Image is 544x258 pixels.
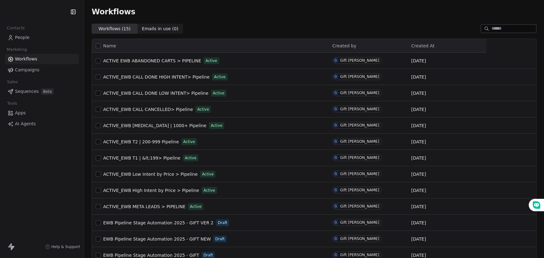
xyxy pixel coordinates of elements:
span: Emails in use ( 0 ) [142,26,178,32]
div: G [335,171,337,176]
div: G [335,90,337,95]
div: Gift [PERSON_NAME] [340,107,379,111]
span: Created by [332,43,356,48]
span: ACTIVE_EWB T1 | &lt;199> Pipeline [103,155,181,160]
a: ACTIVE_EWB [MEDICAL_DATA] | 1000+ Pipeline [103,122,206,129]
span: [DATE] [411,220,426,226]
span: Tools [4,99,20,108]
span: Active [183,139,195,145]
a: Help & Support [45,244,80,249]
a: AI Agents [5,119,79,129]
span: Draft [215,236,224,242]
div: Gift [PERSON_NAME] [340,204,379,208]
a: EWB Pipeline Stage Automation 2025 - GIFT VER 2 [103,220,214,226]
a: ACTIVE_EWB T2 | 200-999 Pipeline [103,139,179,145]
div: G [335,107,337,112]
div: Gift [PERSON_NAME] [340,91,379,95]
span: Draft [218,220,227,226]
span: [DATE] [411,90,426,96]
div: Gift [PERSON_NAME] [340,172,379,176]
div: Gift [PERSON_NAME] [340,253,379,257]
span: Draft [204,252,213,258]
span: ACTIVE_EWB Low Intent by Price > Pipeline [103,172,198,177]
a: Campaigns [5,65,79,75]
a: Apps [5,108,79,118]
div: Gift [PERSON_NAME] [340,139,379,144]
span: ACTIVE_EWB CALL CANCELLED> Pipeline [103,107,193,112]
a: People [5,32,79,43]
a: ACTIVE_EWB CALL CANCELLED> Pipeline [103,106,193,112]
span: Workflows [92,7,135,16]
span: ACTIVE_EWB CALL DONE HIGH INTENT> Pipeline [103,74,209,79]
span: EWB Pipeline Stage Automation 2025 - GIFT VER 2 [103,220,214,225]
div: G [335,188,337,193]
div: G [335,204,337,209]
span: Campaigns [15,67,39,73]
div: Gift [PERSON_NAME] [340,74,379,79]
span: EWB Pipeline Stage Automation 2025 - GIFT [103,253,199,258]
span: Active [204,188,215,193]
span: Active [213,90,224,96]
span: ACTIVE_EWB CALL DONE LOW INTENT> Pipeline [103,91,209,96]
span: [DATE] [411,236,426,242]
div: G [335,58,337,63]
span: [DATE] [411,139,426,145]
span: [DATE] [411,155,426,161]
div: G [335,236,337,241]
span: [DATE] [411,122,426,129]
span: Active [202,171,214,177]
div: Gift [PERSON_NAME] [340,123,379,127]
span: Help & Support [51,244,80,249]
span: [DATE] [411,106,426,112]
div: G [335,139,337,144]
span: [DATE] [411,203,426,210]
span: Active [214,74,225,80]
span: Active [211,123,222,128]
a: ACTIVE_EWB CALL DONE HIGH INTENT> Pipeline [103,74,209,80]
div: Gift [PERSON_NAME] [340,220,379,225]
span: [DATE] [411,58,426,64]
span: Apps [15,110,26,116]
a: ACTIVE_EWB High Intent by Price > Pipeline [103,187,199,193]
span: Sales [4,77,21,87]
span: Beta [41,88,54,95]
span: Workflows [15,56,37,62]
div: Gift [PERSON_NAME] [340,58,379,63]
div: Gift [PERSON_NAME] [340,188,379,192]
span: AI Agents [15,121,36,127]
span: Active [197,107,209,112]
span: [DATE] [411,187,426,193]
a: ACTIVE_EWB T1 | &lt;199> Pipeline [103,155,181,161]
div: G [335,74,337,79]
div: G [335,252,337,257]
a: ACTIVE_EWB META LEADS > PIPELINE [103,203,185,210]
a: EWB Pipeline Stage Automation 2025 - GIFT NEW [103,236,211,242]
span: Sequences [15,88,39,95]
span: ACTIVE EWB ABANDONED CARTS > PIPELINE [103,58,201,63]
span: Active [185,155,196,161]
span: Contacts [4,23,27,33]
span: Created At [411,43,435,48]
span: Marketing [4,45,30,54]
a: Workflows [5,54,79,64]
div: G [335,155,337,160]
span: ACTIVE_EWB T2 | 200-999 Pipeline [103,139,179,144]
div: G [335,220,337,225]
span: ACTIVE_EWB META LEADS > PIPELINE [103,204,185,209]
span: [DATE] [411,171,426,177]
div: Gift [PERSON_NAME] [340,236,379,241]
a: ACTIVE_EWB CALL DONE LOW INTENT> Pipeline [103,90,209,96]
span: ACTIVE_EWB High Intent by Price > Pipeline [103,188,199,193]
span: EWB Pipeline Stage Automation 2025 - GIFT NEW [103,236,211,241]
div: G [335,123,337,128]
span: Active [205,58,217,64]
div: Gift [PERSON_NAME] [340,155,379,160]
a: ACTIVE_EWB Low Intent by Price > Pipeline [103,171,198,177]
span: Name [103,43,116,49]
span: ACTIVE_EWB [MEDICAL_DATA] | 1000+ Pipeline [103,123,206,128]
span: [DATE] [411,74,426,80]
span: Active [190,204,201,209]
a: SequencesBeta [5,86,79,97]
span: People [15,34,30,41]
a: ACTIVE EWB ABANDONED CARTS > PIPELINE [103,58,201,64]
